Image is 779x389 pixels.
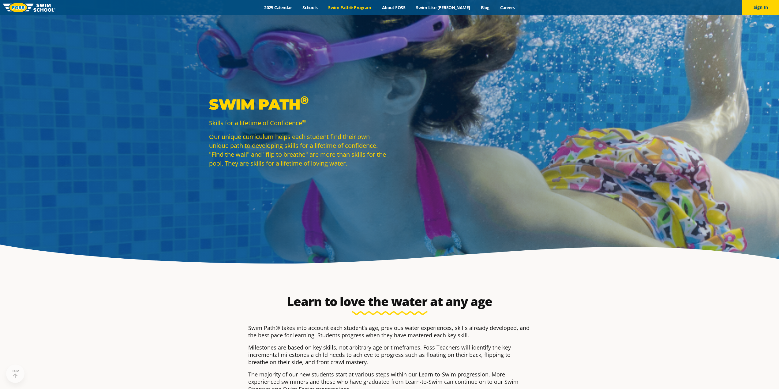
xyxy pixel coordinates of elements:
[209,118,387,127] p: Skills for a lifetime of Confidence
[495,5,520,10] a: Careers
[323,5,376,10] a: Swim Path® Program
[297,5,323,10] a: Schools
[475,5,495,10] a: Blog
[3,3,55,12] img: FOSS Swim School Logo
[248,344,531,366] p: Milestones are based on key skills, not arbitrary age or timeframes. Foss Teachers will identify ...
[12,369,19,379] div: TOP
[259,5,297,10] a: 2025 Calendar
[209,132,387,168] p: Our unique curriculum helps each student find their own unique path to developing skills for a li...
[245,294,534,309] h2: Learn to love the water at any age
[376,5,411,10] a: About FOSS
[209,95,387,114] p: Swim Path
[248,324,531,339] p: Swim Path® takes into account each student’s age, previous water experiences, skills already deve...
[300,93,309,107] sup: ®
[302,118,306,124] sup: ®
[411,5,476,10] a: Swim Like [PERSON_NAME]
